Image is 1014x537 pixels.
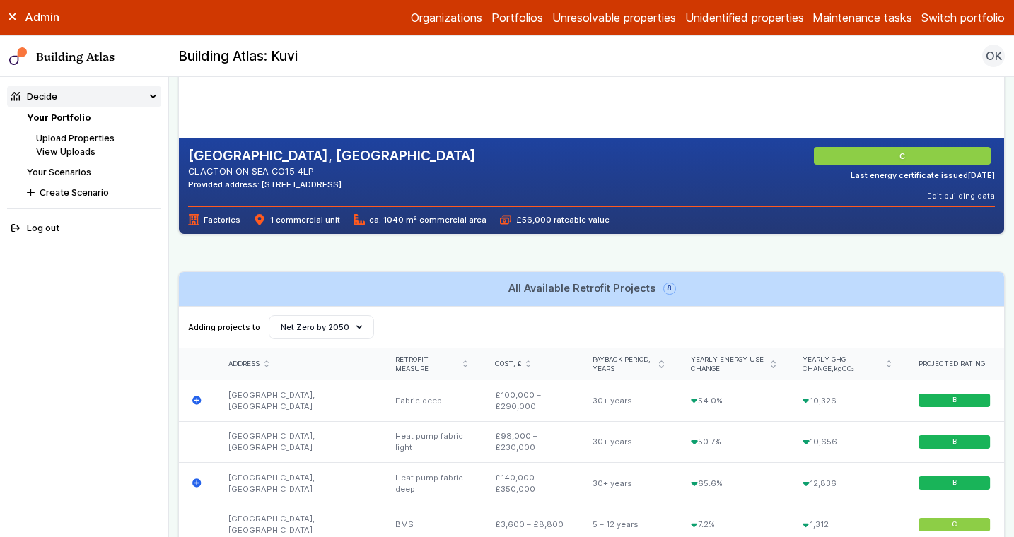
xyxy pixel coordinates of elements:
[7,86,162,107] summary: Decide
[495,360,522,369] span: Cost, £
[982,45,1005,67] button: OK
[552,9,676,26] a: Unresolvable properties
[27,167,91,177] a: Your Scenarios
[952,520,957,529] span: C
[188,321,260,333] span: Adding projects to
[952,396,957,405] span: B
[188,147,476,165] h2: [GEOGRAPHIC_DATA], [GEOGRAPHIC_DATA]
[11,90,57,103] div: Decide
[215,380,382,421] div: [GEOGRAPHIC_DATA], [GEOGRAPHIC_DATA]
[382,380,482,421] div: Fabric deep
[986,47,1002,64] span: OK
[952,478,957,488] span: B
[7,218,162,239] button: Log out
[188,214,240,225] span: Factories
[579,463,677,504] div: 30+ years
[9,47,28,66] img: main-0bbd2752.svg
[354,214,486,225] span: ca. 1040 m² commercial area
[665,284,674,293] span: 8
[789,421,905,463] div: 10,656
[579,380,677,421] div: 30+ years
[382,421,482,463] div: Heat pump fabric light
[803,355,882,374] span: Yearly GHG change,
[968,170,995,180] time: [DATE]
[188,165,476,178] address: CLACTON ON SEA CO15 4LP
[593,355,655,374] span: Payback period, years
[27,112,91,123] a: Your Portfolio
[927,190,995,201] button: Edit building data
[921,9,1005,26] button: Switch portfolio
[677,421,789,463] div: 50.7%
[382,463,482,504] div: Heat pump fabric deep
[789,463,905,504] div: 12,836
[254,214,339,225] span: 1 commercial unit
[178,47,298,66] h2: Building Atlas: Kuvi
[677,380,789,421] div: 54.0%
[834,365,854,372] span: kgCO₂
[482,421,579,463] div: £98,000 – £230,000
[685,9,804,26] a: Unidentified properties
[508,281,674,296] h3: All Available Retrofit Projects
[482,463,579,504] div: £140,000 – £350,000
[215,463,382,504] div: [GEOGRAPHIC_DATA], [GEOGRAPHIC_DATA]
[902,151,907,162] span: C
[188,179,476,190] div: Provided address: [STREET_ADDRESS]
[579,421,677,463] div: 30+ years
[269,315,374,339] button: Net Zero by 2050
[23,182,161,203] button: Create Scenario
[491,9,543,26] a: Portfolios
[482,380,579,421] div: £100,000 – £290,000
[215,421,382,463] div: [GEOGRAPHIC_DATA], [GEOGRAPHIC_DATA]
[500,214,609,225] span: £56,000 rateable value
[789,380,905,421] div: 10,326
[691,355,767,374] span: Yearly energy use change
[228,360,260,369] span: Address
[919,360,991,369] div: Projected rating
[411,9,482,26] a: Organizations
[395,355,458,374] span: Retrofit measure
[952,437,957,447] span: B
[812,9,912,26] a: Maintenance tasks
[851,170,995,181] div: Last energy certificate issued
[179,272,1004,306] a: All Available Retrofit Projects8
[677,463,789,504] div: 65.6%
[36,133,115,143] a: Upload Properties
[36,146,95,157] a: View Uploads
